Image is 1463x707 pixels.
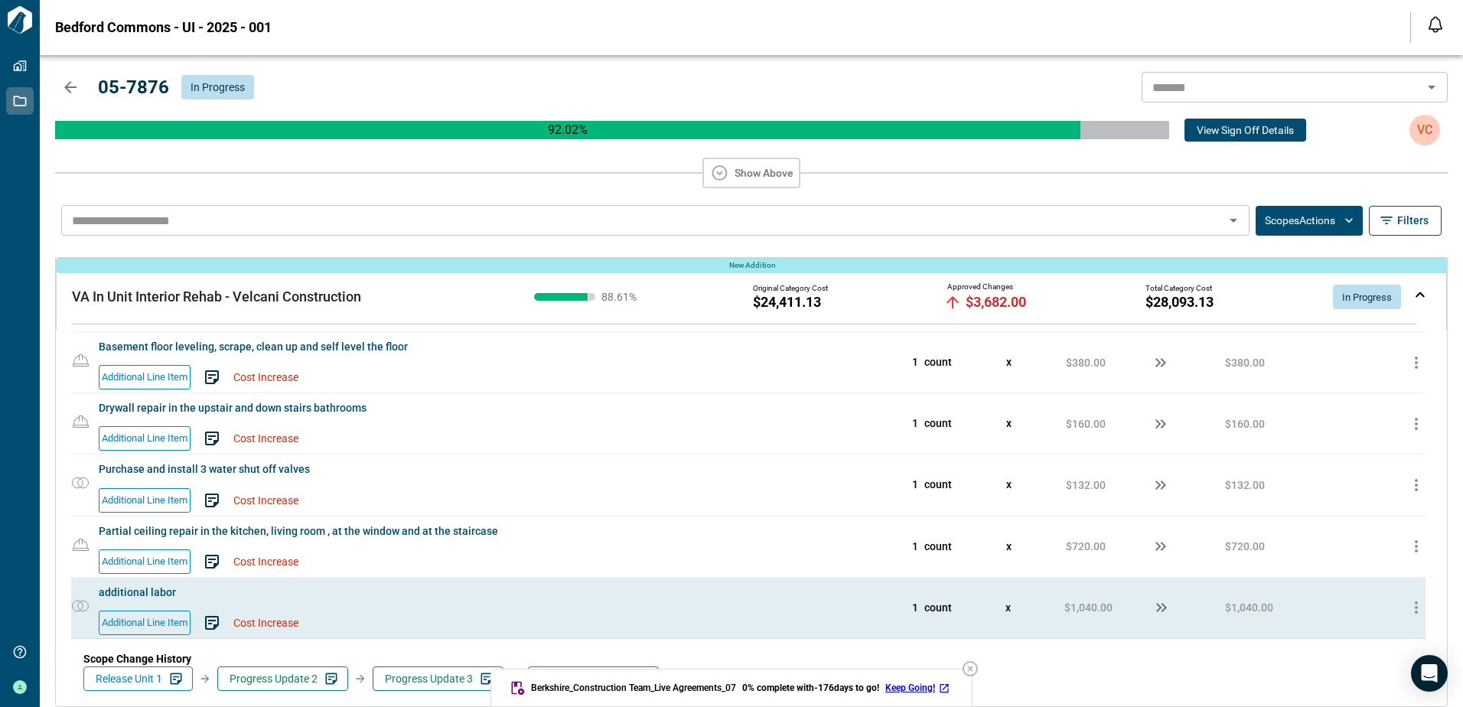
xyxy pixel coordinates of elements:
[947,282,1013,292] span: Approved Changes
[531,682,736,694] span: Berkshire_Construction Team_Live Agreements_07
[1369,206,1442,236] button: Filters
[1256,206,1363,236] button: ScopesActions
[99,393,367,423] span: Drywall repair in the upstair and down stairs bathrooms
[385,671,473,686] span: Progress Update 3
[217,666,348,691] button: Progress Update 2
[912,540,918,552] span: 1
[1223,210,1244,231] button: Open
[528,666,659,691] button: Progress Update 4
[98,77,169,98] span: 05-7876
[1397,213,1429,228] span: Filters
[742,682,879,694] span: 0 % complete with -176 days to go!
[924,540,952,552] span: count
[1421,77,1442,98] button: Open
[1225,539,1265,554] span: $720.00
[55,20,272,35] span: Bedford Commons - UI - 2025 - 001
[1145,284,1212,293] span: Total Category Cost
[1066,355,1106,370] span: $380.00
[702,158,800,188] button: Show Above
[753,284,828,293] span: Original Category Cost
[1225,600,1273,615] span: $1,040.00
[966,295,1026,310] span: $3,682.00
[233,615,298,630] span: Cost Increase
[1066,539,1106,554] span: $720.00
[1005,601,1011,614] span: x
[99,428,190,448] span: Additional Line Item
[55,121,1080,139] p: 92.02 %
[1066,477,1106,493] span: $132.00
[96,671,162,686] span: Release Unit 1
[233,431,298,446] span: Cost Increase
[233,370,298,385] span: Cost Increase
[99,613,190,633] span: Additional Line Item
[373,666,503,691] button: Progress Update 3
[1006,417,1012,429] span: x
[924,478,952,490] span: count
[55,121,1080,139] div: Completed & Invoiced $24893.13 (92.02%)
[885,682,953,694] a: Keep Going!
[233,554,298,569] span: Cost Increase
[99,552,190,572] span: Additional Line Item
[72,288,361,305] span: VA In Unit Interior Rehab - Velcani Construction
[56,257,1447,331] div: New AdditionVA In Unit Interior Rehab - Velcani Construction88.61%Original Category Cost$24,411.1...
[99,332,408,362] span: Basement floor leveling, scrape, clean up and self level the floor
[1006,478,1012,490] span: x
[99,454,310,484] span: Purchase and install 3 water shut off valves
[1145,295,1214,310] span: $28,093.13
[1225,477,1265,493] span: $132.00
[753,295,821,310] span: $24,411.13
[83,666,193,691] button: Release Unit 1
[1411,655,1448,692] div: Open Intercom Messenger
[1006,540,1012,552] span: x
[230,671,318,686] span: Progress Update 2
[1416,292,1425,298] img: expand
[99,516,498,546] span: Partial ceiling repair in the kitchen, living room , at the window and at the staircase
[99,578,176,608] span: additional labor
[601,292,647,302] span: 88.61 %
[1333,292,1401,303] span: In Progress
[1225,355,1265,370] span: $380.00
[924,601,952,614] span: count
[912,601,918,614] span: 1
[233,493,298,508] span: Cost Increase
[1423,12,1448,37] button: Open notification feed
[83,653,191,665] span: Scope Change History
[924,356,952,368] span: count
[912,356,918,368] span: 1
[1225,416,1265,432] span: $160.00
[912,417,918,429] span: 1
[1066,416,1106,432] span: $160.00
[99,367,190,387] span: Additional Line Item
[191,81,245,93] span: In Progress
[1417,121,1432,139] p: VC
[1064,600,1113,615] span: $1,040.00
[1184,119,1306,142] button: View Sign Off Details
[1006,356,1012,368] span: x
[912,478,918,490] span: 1
[99,490,190,510] span: Additional Line Item
[924,417,952,429] span: count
